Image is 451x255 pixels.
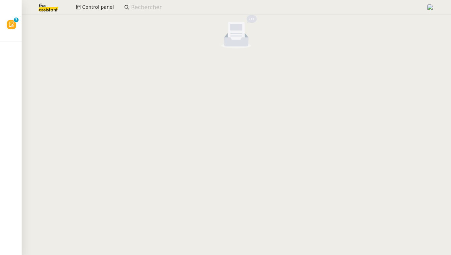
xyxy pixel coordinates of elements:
button: Control panel [72,3,118,12]
p: 3 [15,18,18,24]
nz-badge-sup: 3 [14,18,19,22]
img: users%2FPPrFYTsEAUgQy5cK5MCpqKbOX8K2%2Favatar%2FCapture%20d%E2%80%99e%CC%81cran%202023-06-05%20a%... [427,4,434,11]
span: Control panel [82,3,114,11]
input: Rechercher [131,3,419,12]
